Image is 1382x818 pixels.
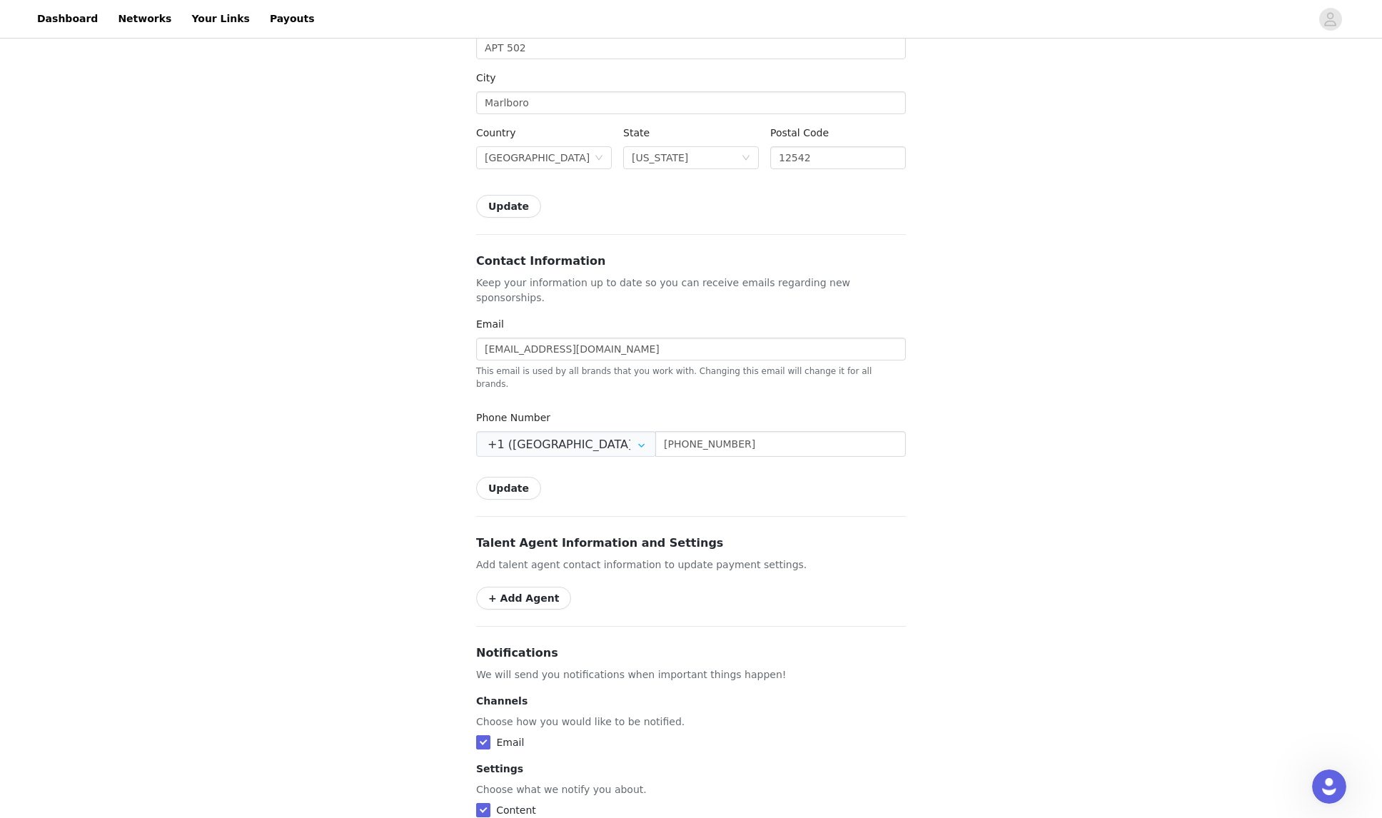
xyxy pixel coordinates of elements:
[476,362,906,390] div: This email is used by all brands that you work with. Changing this email will change it for all b...
[595,153,603,163] i: icon: down
[496,737,524,748] span: Email
[476,412,550,423] label: Phone Number
[496,804,536,816] span: Content
[623,127,650,138] label: State
[476,127,516,138] label: Country
[770,127,829,138] label: Postal Code
[476,715,906,729] p: Choose how you would like to be notified.
[742,153,750,163] i: icon: down
[476,535,906,552] h3: Talent Agent Information and Settings
[476,762,906,777] p: Settings
[476,477,541,500] button: Update
[109,3,180,35] a: Networks
[655,431,906,457] input: (XXX) XXX-XXXX
[485,147,590,168] div: United States
[476,557,906,572] p: Add talent agent contact information to update payment settings.
[476,318,504,330] label: Email
[476,72,495,84] label: City
[770,146,906,169] input: Postal code
[476,195,541,218] button: Update
[476,694,906,709] p: Channels
[476,36,906,59] input: Apartment, suite, etc. (optional)
[476,667,906,682] p: We will send you notifications when important things happen!
[476,431,656,457] input: Country
[183,3,258,35] a: Your Links
[476,645,906,662] h3: Notifications
[632,147,688,168] div: New York
[476,276,906,306] p: Keep your information up to date so you can receive emails regarding new sponsorships.
[29,3,106,35] a: Dashboard
[476,782,906,797] p: Choose what we notify you about.
[476,253,906,270] h3: Contact Information
[1312,769,1346,804] iframe: Intercom live chat
[1323,8,1337,31] div: avatar
[476,91,906,114] input: City
[261,3,323,35] a: Payouts
[476,587,571,610] button: + Add Agent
